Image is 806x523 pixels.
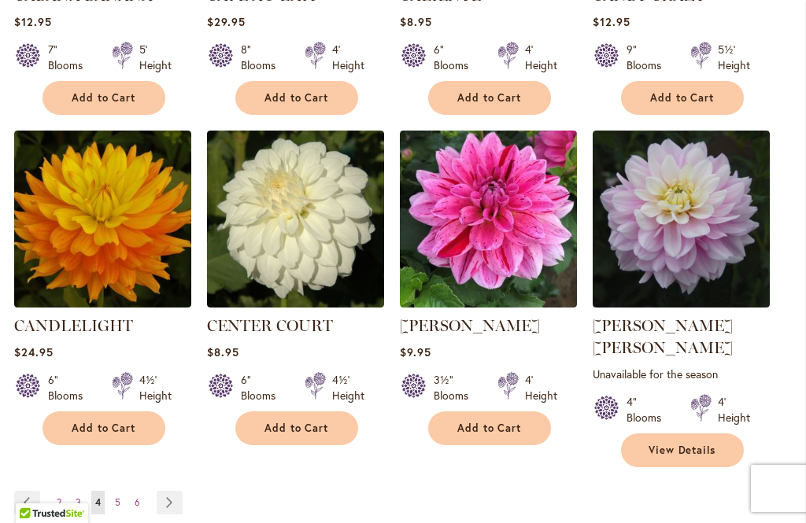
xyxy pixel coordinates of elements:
span: 3 [76,496,81,508]
span: 6 [135,496,140,508]
a: [PERSON_NAME] [400,316,540,335]
div: 8" Blooms [241,42,286,73]
span: 2 [57,496,61,508]
span: Add to Cart [650,91,715,105]
img: CANDLELIGHT [14,131,191,308]
a: CANDLELIGHT [14,296,191,311]
div: 7" Blooms [48,42,93,73]
div: 6" Blooms [434,42,479,73]
a: View Details [621,433,744,467]
a: 2 [53,491,65,514]
img: Charlotte Mae [593,131,770,308]
div: 4' Height [525,42,557,73]
div: 9" Blooms [627,42,671,73]
span: $12.95 [593,14,630,29]
div: 3½" Blooms [434,372,479,403]
a: 6 [131,491,144,514]
span: $12.95 [14,14,52,29]
button: Add to Cart [428,81,551,115]
span: $29.95 [207,14,246,29]
span: View Details [649,444,716,457]
span: Add to Cart [72,91,136,105]
span: 4 [95,496,101,508]
a: [PERSON_NAME] [PERSON_NAME] [593,316,733,357]
div: 4½' Height [139,372,172,403]
button: Add to Cart [43,81,165,115]
span: Add to Cart [264,422,329,435]
span: Add to Cart [264,91,329,105]
span: 5 [115,496,120,508]
a: Charlotte Mae [593,296,770,311]
div: 4" Blooms [627,394,671,425]
div: 4' Height [332,42,364,73]
p: Unavailable for the season [593,366,770,381]
a: CENTER COURT [207,296,384,311]
button: Add to Cart [43,411,165,445]
div: 6" Blooms [48,372,93,403]
button: Add to Cart [235,81,358,115]
a: CENTER COURT [207,316,333,335]
a: 3 [72,491,85,514]
iframe: Launch Accessibility Center [12,467,56,511]
button: Add to Cart [621,81,744,115]
img: CHA CHING [400,131,577,308]
button: Add to Cart [235,411,358,445]
a: CANDLELIGHT [14,316,133,335]
button: Add to Cart [428,411,551,445]
span: $8.95 [207,344,239,359]
div: 5½' Height [718,42,750,73]
span: Add to Cart [457,422,522,435]
div: 4½' Height [332,372,364,403]
a: 5 [111,491,124,514]
div: 4' Height [525,372,557,403]
span: Add to Cart [72,422,136,435]
span: $9.95 [400,344,431,359]
div: 4' Height [718,394,750,425]
a: CHA CHING [400,296,577,311]
span: $24.95 [14,344,54,359]
div: 5' Height [139,42,172,73]
img: CENTER COURT [207,131,384,308]
span: Add to Cart [457,91,522,105]
div: 6" Blooms [241,372,286,403]
span: $8.95 [400,14,432,29]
